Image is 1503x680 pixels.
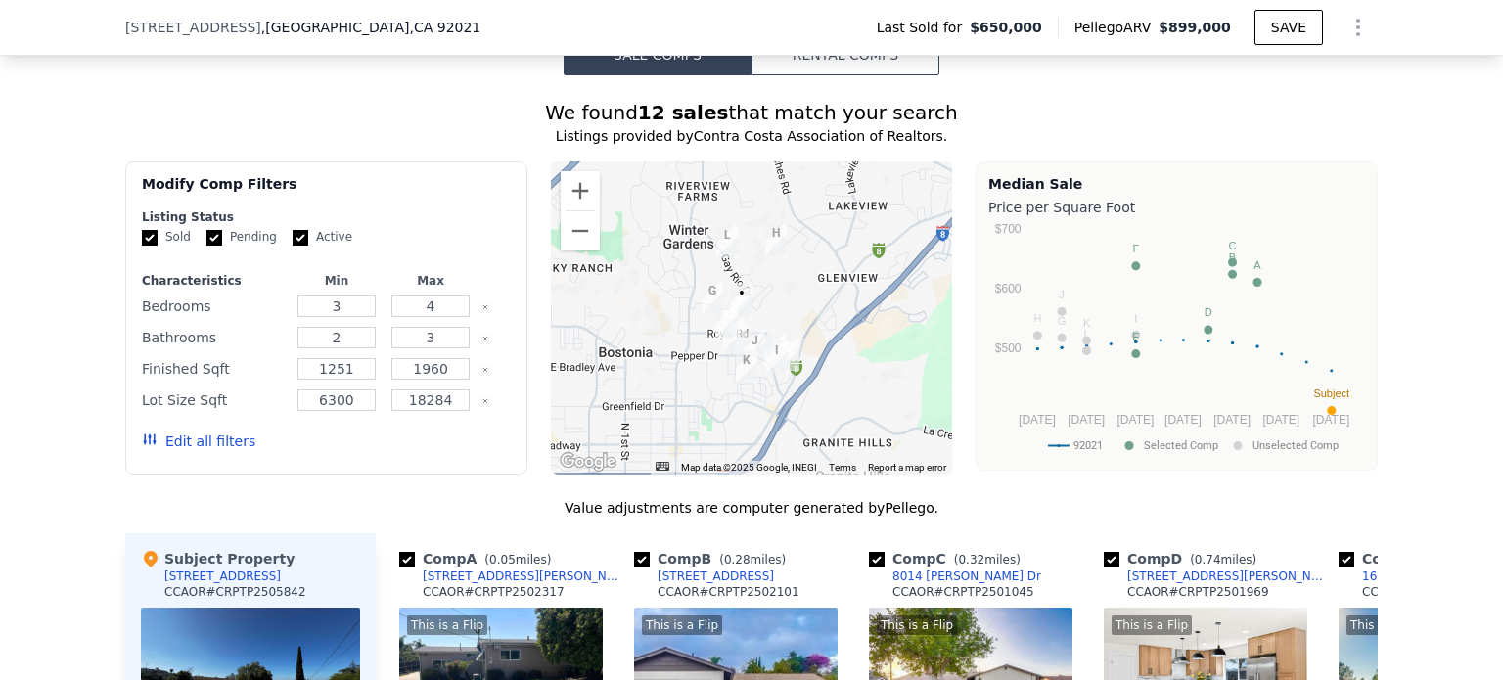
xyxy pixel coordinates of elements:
[481,366,489,374] button: Clear
[1112,615,1192,635] div: This is a Flip
[481,303,489,311] button: Clear
[1229,240,1237,251] text: C
[1073,439,1103,452] text: 92021
[1262,413,1299,427] text: [DATE]
[1164,413,1202,427] text: [DATE]
[489,553,516,567] span: 0.05
[702,281,723,314] div: 12138 Merrill Pl
[409,20,480,35] span: , CA 92021
[142,174,511,209] div: Modify Comp Filters
[164,568,281,584] div: [STREET_ADDRESS]
[1117,413,1155,427] text: [DATE]
[634,549,794,568] div: Comp B
[1195,553,1221,567] span: 0.74
[1144,439,1218,452] text: Selected Comp
[1059,289,1065,300] text: J
[1083,317,1091,329] text: K
[142,229,191,246] label: Sold
[1019,413,1056,427] text: [DATE]
[399,549,559,568] div: Comp A
[481,397,489,405] button: Clear
[399,568,626,584] a: [STREET_ADDRESS][PERSON_NAME]
[125,99,1378,126] div: We found that match your search
[970,18,1042,37] span: $650,000
[125,498,1378,518] div: Value adjustments are computer generated by Pellego .
[1254,10,1323,45] button: SAVE
[1205,306,1212,318] text: D
[1127,584,1269,600] div: CCAOR # CRPTP2501969
[261,18,480,37] span: , [GEOGRAPHIC_DATA]
[1346,615,1427,635] div: This is a Flip
[1213,413,1251,427] text: [DATE]
[125,126,1378,146] div: Listings provided by Contra Costa Association of Realtors .
[1058,315,1067,327] text: G
[387,273,474,289] div: Max
[715,305,737,339] div: 8043 Royal Gardens Ct
[142,273,286,289] div: Characteristics
[868,462,946,473] a: Report a map error
[1229,251,1236,263] text: B
[744,331,765,364] div: 1760 Terrace Hill Dr
[1182,553,1264,567] span: ( miles)
[556,449,620,475] a: Open this area in Google Maps (opens a new window)
[995,282,1022,295] text: $600
[869,549,1028,568] div: Comp C
[724,553,751,567] span: 0.28
[765,223,787,256] div: 8746 Via Diego
[634,568,774,584] a: [STREET_ADDRESS]
[1313,387,1349,399] text: Subject
[658,568,774,584] div: [STREET_ADDRESS]
[1339,8,1378,47] button: Show Options
[764,335,786,368] div: 1688 Arnheim Ct
[716,225,738,258] div: 12226 Gay Rio Dr
[642,615,722,635] div: This is a Flip
[142,431,255,451] button: Edit all filters
[995,341,1022,355] text: $500
[877,615,957,635] div: This is a Flip
[988,221,1365,466] svg: A chart.
[1132,243,1139,254] text: F
[995,222,1022,236] text: $700
[988,174,1365,194] div: Median Sale
[736,350,757,384] div: 1588 Zephyr
[681,462,817,473] span: Map data ©2025 Google, INEGI
[142,324,286,351] div: Bathrooms
[778,338,799,371] div: 1842 Jasmine St
[829,462,856,473] a: Terms (opens in new tab)
[142,293,286,320] div: Bedrooms
[141,549,295,568] div: Subject Property
[656,462,669,471] button: Keyboard shortcuts
[561,171,600,210] button: Zoom in
[711,553,794,567] span: ( miles)
[658,584,799,600] div: CCAOR # CRPTP2502101
[477,553,559,567] span: ( miles)
[293,229,352,246] label: Active
[556,449,620,475] img: Google
[423,568,626,584] div: [STREET_ADDRESS][PERSON_NAME]
[1104,549,1264,568] div: Comp D
[958,553,984,567] span: 0.32
[142,209,511,225] div: Listing Status
[206,230,222,246] input: Pending
[1134,312,1137,324] text: I
[946,553,1028,567] span: ( miles)
[142,355,286,383] div: Finished Sqft
[988,194,1365,221] div: Price per Square Foot
[1362,568,1462,584] div: 1688 Arnheim Ct
[1312,413,1349,427] text: [DATE]
[125,18,261,37] span: [STREET_ADDRESS]
[1252,439,1339,452] text: Unselected Comp
[142,386,286,414] div: Lot Size Sqft
[766,340,788,374] div: 1660 Arnheim Ct
[892,568,1041,584] div: 8014 [PERSON_NAME] Dr
[481,335,489,342] button: Clear
[730,288,751,321] div: 8245 Melrose Ln
[1253,259,1261,271] text: A
[1339,549,1497,568] div: Comp E
[877,18,971,37] span: Last Sold for
[638,101,729,124] strong: 12 sales
[1033,312,1041,324] text: H
[142,230,158,246] input: Sold
[206,229,277,246] label: Pending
